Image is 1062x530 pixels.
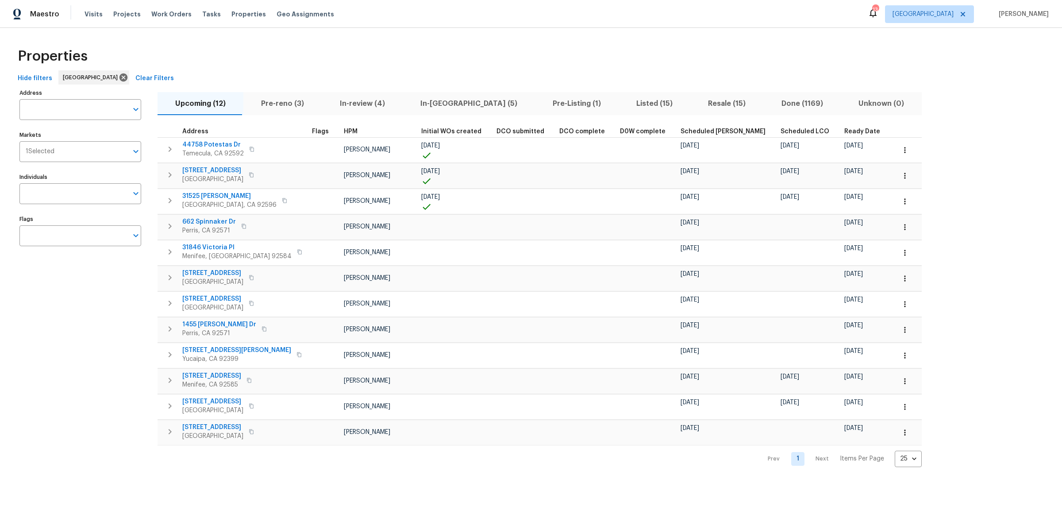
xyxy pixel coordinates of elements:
[182,294,243,303] span: [STREET_ADDRESS]
[344,249,390,255] span: [PERSON_NAME]
[26,148,54,155] span: 1 Selected
[681,143,699,149] span: [DATE]
[18,73,52,84] span: Hide filters
[182,432,243,441] span: [GEOGRAPHIC_DATA]
[344,352,390,358] span: [PERSON_NAME]
[421,194,440,200] span: [DATE]
[182,320,256,329] span: 1455 [PERSON_NAME] Dr
[421,128,481,135] span: Initial WOs created
[344,128,358,135] span: HPM
[19,217,141,222] label: Flags
[182,303,243,312] span: [GEOGRAPHIC_DATA]
[63,73,121,82] span: [GEOGRAPHIC_DATA]
[840,454,884,463] p: Items Per Page
[85,10,103,19] span: Visits
[182,226,236,235] span: Perris, CA 92571
[844,143,863,149] span: [DATE]
[182,269,243,278] span: [STREET_ADDRESS]
[844,245,863,251] span: [DATE]
[781,128,829,135] span: Scheduled LCO
[130,103,142,116] button: Open
[182,175,243,184] span: [GEOGRAPHIC_DATA]
[844,271,863,277] span: [DATE]
[681,220,699,226] span: [DATE]
[844,348,863,354] span: [DATE]
[844,297,863,303] span: [DATE]
[344,429,390,435] span: [PERSON_NAME]
[58,70,129,85] div: [GEOGRAPHIC_DATA]
[496,128,544,135] span: DCO submitted
[182,423,243,432] span: [STREET_ADDRESS]
[344,403,390,410] span: [PERSON_NAME]
[681,245,699,251] span: [DATE]
[781,194,799,200] span: [DATE]
[408,97,530,110] span: In-[GEOGRAPHIC_DATA] (5)
[844,374,863,380] span: [DATE]
[681,168,699,174] span: [DATE]
[681,374,699,380] span: [DATE]
[344,198,390,204] span: [PERSON_NAME]
[620,128,666,135] span: D0W complete
[249,97,316,110] span: Pre-reno (3)
[781,399,799,406] span: [DATE]
[19,132,141,138] label: Markets
[182,140,244,149] span: 44758 Potestas Dr
[844,399,863,406] span: [DATE]
[30,10,59,19] span: Maestro
[130,187,142,200] button: Open
[781,168,799,174] span: [DATE]
[130,229,142,242] button: Open
[344,378,390,384] span: [PERSON_NAME]
[182,192,277,201] span: 31525 [PERSON_NAME]
[844,194,863,200] span: [DATE]
[132,70,177,87] button: Clear Filters
[14,70,56,87] button: Hide filters
[182,217,236,226] span: 662 Spinnaker Dr
[182,329,256,338] span: Perris, CA 92571
[19,90,141,96] label: Address
[231,10,266,19] span: Properties
[844,220,863,226] span: [DATE]
[18,52,88,61] span: Properties
[844,322,863,329] span: [DATE]
[540,97,613,110] span: Pre-Listing (1)
[182,243,292,252] span: 31846 Victoria Pl
[844,128,880,135] span: Ready Date
[344,224,390,230] span: [PERSON_NAME]
[781,143,799,149] span: [DATE]
[846,97,916,110] span: Unknown (0)
[559,128,605,135] span: DCO complete
[696,97,758,110] span: Resale (15)
[151,10,192,19] span: Work Orders
[182,406,243,415] span: [GEOGRAPHIC_DATA]
[182,166,243,175] span: [STREET_ADDRESS]
[277,10,334,19] span: Geo Assignments
[624,97,685,110] span: Listed (15)
[681,425,699,431] span: [DATE]
[344,301,390,307] span: [PERSON_NAME]
[163,97,238,110] span: Upcoming (12)
[872,5,878,14] div: 13
[182,380,241,389] span: Menifee, CA 92585
[759,451,922,467] nav: Pagination Navigation
[344,147,390,153] span: [PERSON_NAME]
[681,297,699,303] span: [DATE]
[182,149,244,158] span: Temecula, CA 92592
[344,275,390,281] span: [PERSON_NAME]
[681,348,699,354] span: [DATE]
[135,73,174,84] span: Clear Filters
[182,128,208,135] span: Address
[113,10,141,19] span: Projects
[681,322,699,329] span: [DATE]
[327,97,397,110] span: In-review (4)
[182,278,243,286] span: [GEOGRAPHIC_DATA]
[182,346,291,355] span: [STREET_ADDRESS][PERSON_NAME]
[202,11,221,17] span: Tasks
[182,355,291,364] span: Yucaipa, CA 92399
[344,172,390,178] span: [PERSON_NAME]
[844,168,863,174] span: [DATE]
[681,399,699,406] span: [DATE]
[781,374,799,380] span: [DATE]
[312,128,329,135] span: Flags
[421,168,440,174] span: [DATE]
